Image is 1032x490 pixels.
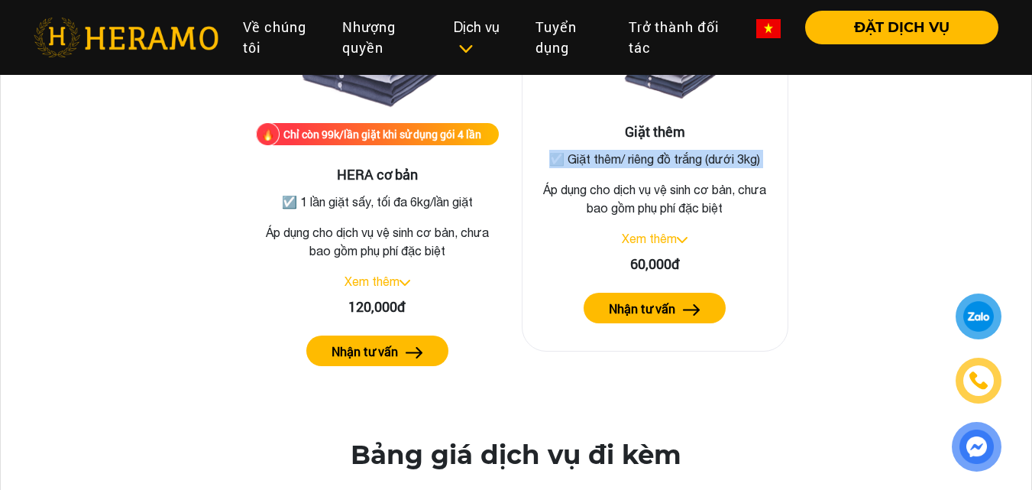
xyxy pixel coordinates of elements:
a: Xem thêm [345,274,400,288]
button: ĐẶT DỊCH VỤ [805,11,998,44]
a: phone-icon [957,359,1000,402]
img: vn-flag.png [756,19,781,38]
div: Dịch vụ [454,17,511,58]
p: ☑️ Giặt thêm/ riêng đồ trắng (dưới 3kg) [538,150,773,168]
img: arrow [406,347,423,359]
p: Áp dụng cho dịch vụ vệ sinh cơ bản, chưa bao gồm phụ phí đặc biệt [256,223,499,260]
div: 60,000đ [535,254,776,274]
h2: Bảng giá dịch vụ đi kèm [351,440,681,471]
p: ☑️ 1 lần giặt sấy, tối đa 6kg/lần giặt [259,193,496,211]
a: Nhượng quyền [330,11,442,64]
img: fire.png [256,122,280,146]
a: Xem thêm [622,232,677,245]
a: Trở thành đối tác [616,11,744,64]
img: arrow [683,304,700,316]
button: Nhận tư vấn [584,293,726,323]
img: heramo-logo.png [34,18,218,57]
img: phone-icon [969,371,988,391]
a: Về chúng tôi [231,11,330,64]
img: arrow_down.svg [400,280,410,286]
a: Nhận tư vấn arrow [535,293,776,323]
div: 120,000đ [256,297,499,317]
p: Áp dụng cho dịch vụ vệ sinh cơ bản, chưa bao gồm phụ phí đặc biệt [535,180,776,217]
a: ĐẶT DỊCH VỤ [793,21,998,34]
button: Nhận tư vấn [306,336,448,366]
h3: Giặt thêm [535,124,776,141]
a: Nhận tư vấn arrow [256,336,499,366]
img: subToggleIcon [458,41,474,57]
label: Nhận tư vấn [609,300,675,318]
label: Nhận tư vấn [332,342,398,361]
h3: HERA cơ bản [256,167,499,183]
div: Chỉ còn 99k/lần giặt khi sử dụng gói 4 lần [283,126,481,142]
img: arrow_down.svg [677,237,687,243]
a: Tuyển dụng [523,11,616,64]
